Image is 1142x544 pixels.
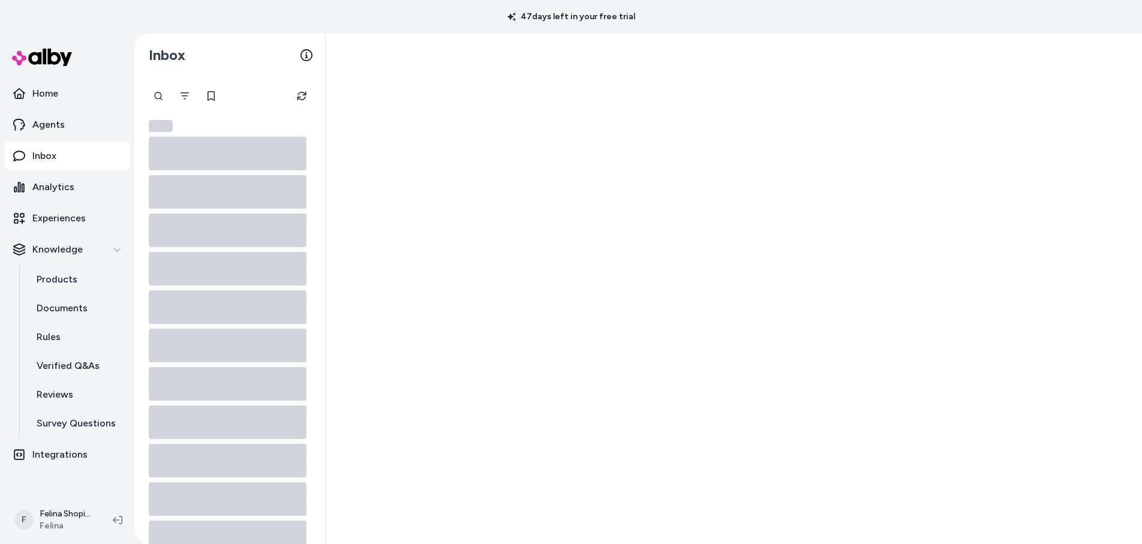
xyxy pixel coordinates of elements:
p: Rules [37,330,61,344]
p: Inbox [32,149,56,163]
span: F [14,510,34,530]
p: 47 days left in your free trial [500,11,642,23]
a: Agents [5,110,130,139]
h2: Inbox [149,46,185,64]
span: Felina [40,520,94,532]
button: Filter [173,84,197,108]
p: Documents [37,301,88,315]
img: alby Logo [12,49,72,66]
a: Survey Questions [25,409,130,438]
button: FFelina ShopifyFelina [7,501,103,539]
a: Rules [25,323,130,351]
a: Documents [25,294,130,323]
a: Home [5,79,130,108]
p: Verified Q&As [37,359,100,373]
a: Verified Q&As [25,351,130,380]
a: Reviews [25,380,130,409]
p: Experiences [32,211,86,226]
p: Analytics [32,180,74,194]
p: Knowledge [32,242,83,257]
a: Products [25,265,130,294]
button: Refresh [290,84,314,108]
a: Integrations [5,440,130,469]
p: Home [32,86,58,101]
a: Experiences [5,204,130,233]
p: Agents [32,118,65,132]
button: Knowledge [5,235,130,264]
p: Products [37,272,77,287]
p: Reviews [37,387,73,402]
p: Integrations [32,447,88,462]
p: Felina Shopify [40,508,94,520]
a: Inbox [5,142,130,170]
a: Analytics [5,173,130,202]
p: Survey Questions [37,416,116,431]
